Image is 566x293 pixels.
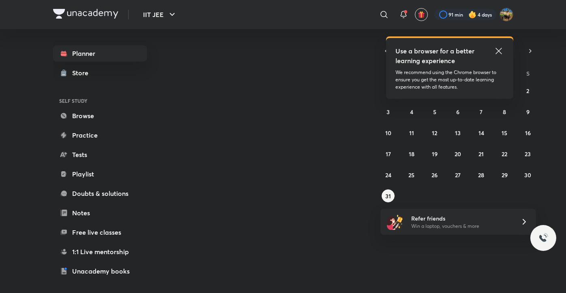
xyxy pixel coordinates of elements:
button: August 23, 2025 [521,147,534,160]
button: August 7, 2025 [475,105,488,118]
a: Doubts & solutions [53,185,147,202]
abbr: August 27, 2025 [455,171,461,179]
img: streak [468,11,476,19]
a: Browse [53,108,147,124]
p: Win a laptop, vouchers & more [411,223,511,230]
img: Company Logo [53,9,118,19]
button: August 3, 2025 [382,105,395,118]
button: August 10, 2025 [382,126,395,139]
button: August 14, 2025 [475,126,488,139]
button: August 28, 2025 [475,168,488,181]
abbr: August 18, 2025 [409,150,414,158]
button: August 19, 2025 [428,147,441,160]
button: August 26, 2025 [428,168,441,181]
abbr: August 5, 2025 [433,108,436,116]
abbr: August 22, 2025 [502,150,507,158]
abbr: August 31, 2025 [385,192,391,200]
abbr: August 30, 2025 [524,171,531,179]
button: August 12, 2025 [428,126,441,139]
button: August 16, 2025 [521,126,534,139]
button: August 9, 2025 [521,105,534,118]
img: referral [387,214,403,230]
button: August 11, 2025 [405,126,418,139]
abbr: August 16, 2025 [525,129,531,137]
button: August 5, 2025 [428,105,441,118]
button: August 15, 2025 [498,126,511,139]
p: We recommend using the Chrome browser to ensure you get the most up-to-date learning experience w... [396,69,504,91]
abbr: August 29, 2025 [502,171,508,179]
abbr: August 9, 2025 [526,108,530,116]
a: Store [53,65,147,81]
abbr: Saturday [526,70,530,77]
button: August 13, 2025 [451,126,464,139]
a: Company Logo [53,9,118,21]
abbr: August 2, 2025 [526,87,529,95]
button: August 22, 2025 [498,147,511,160]
abbr: August 19, 2025 [432,150,438,158]
abbr: August 15, 2025 [502,129,507,137]
abbr: August 4, 2025 [410,108,413,116]
button: August 21, 2025 [475,147,488,160]
h5: Use a browser for a better learning experience [396,46,476,66]
a: Practice [53,127,147,143]
a: Free live classes [53,224,147,240]
button: avatar [415,8,428,21]
button: August 17, 2025 [382,147,395,160]
abbr: August 14, 2025 [478,129,484,137]
abbr: August 17, 2025 [386,150,391,158]
h6: SELF STUDY [53,94,147,108]
a: Planner [53,45,147,62]
abbr: August 11, 2025 [409,129,414,137]
abbr: August 23, 2025 [525,150,531,158]
button: August 31, 2025 [382,189,395,202]
abbr: August 26, 2025 [432,171,438,179]
abbr: August 20, 2025 [455,150,461,158]
button: IIT JEE [139,6,182,23]
a: Unacademy books [53,263,147,279]
abbr: August 10, 2025 [385,129,391,137]
button: August 29, 2025 [498,168,511,181]
abbr: August 6, 2025 [456,108,459,116]
abbr: August 7, 2025 [480,108,483,116]
button: August 4, 2025 [405,105,418,118]
a: Notes [53,205,147,221]
img: Shivam Munot [500,8,513,21]
a: 1:1 Live mentorship [53,244,147,260]
abbr: August 13, 2025 [455,129,461,137]
abbr: August 25, 2025 [408,171,414,179]
abbr: August 28, 2025 [478,171,484,179]
img: avatar [418,11,425,18]
button: August 27, 2025 [451,168,464,181]
a: Tests [53,146,147,163]
a: Playlist [53,166,147,182]
img: ttu [538,233,548,243]
abbr: August 8, 2025 [503,108,506,116]
div: Store [73,68,94,78]
abbr: August 24, 2025 [385,171,391,179]
button: August 24, 2025 [382,168,395,181]
abbr: August 3, 2025 [387,108,390,116]
button: August 18, 2025 [405,147,418,160]
button: August 30, 2025 [521,168,534,181]
h6: Refer friends [411,214,511,223]
button: August 6, 2025 [451,105,464,118]
button: August 8, 2025 [498,105,511,118]
button: August 25, 2025 [405,168,418,181]
button: August 2, 2025 [521,84,534,97]
button: August 20, 2025 [451,147,464,160]
abbr: August 21, 2025 [478,150,484,158]
abbr: August 12, 2025 [432,129,438,137]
